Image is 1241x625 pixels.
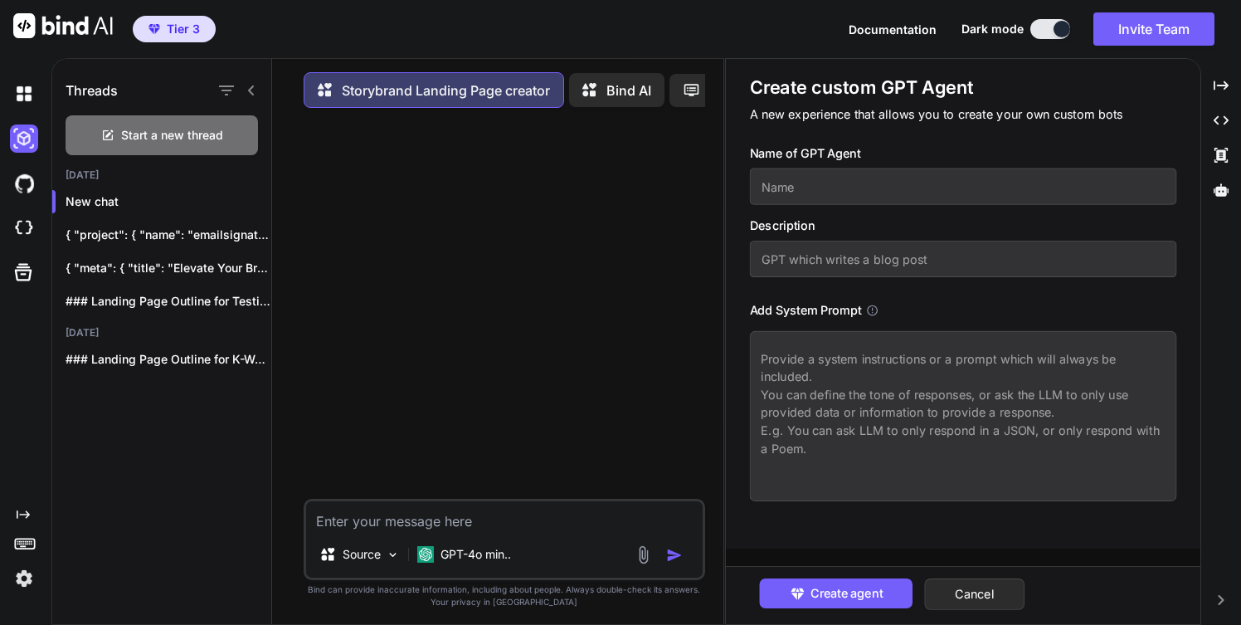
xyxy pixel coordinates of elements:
[10,125,38,153] img: darkAi-studio
[304,583,705,608] p: Bind can provide inaccurate information, including about people. Always double-check its answers....
[10,564,38,593] img: settings
[666,547,683,564] img: icon
[148,24,160,34] img: premium
[961,21,1024,37] span: Dark mode
[1093,12,1214,46] button: Invite Team
[750,76,1176,100] h1: Create custom GPT Agent
[10,169,38,198] img: githubDark
[13,13,113,38] img: Bind AI
[810,584,883,603] span: Create agent
[849,21,937,38] button: Documentation
[750,144,1176,163] h3: Name of GPT Agent
[750,105,1176,124] p: A new experience that allows you to create your own custom bots
[52,168,271,182] h2: [DATE]
[440,546,511,563] p: GPT-4o min..
[66,227,271,243] p: { "project": { "name": "emailsignaturepro", "renderer": "static",...
[66,351,271,368] p: ### Landing Page Outline for K-Way Jackets...
[66,193,271,210] p: New chat
[924,579,1024,610] button: Cancel
[121,127,223,144] span: Start a new thread
[386,548,400,562] img: Pick Models
[66,260,271,276] p: { "meta": { "title": "Elevate Your Brand...
[343,546,381,563] p: Source
[10,80,38,108] img: darkChat
[52,326,271,339] h2: [DATE]
[417,546,434,563] img: GPT-4o mini
[750,168,1176,205] input: Name
[10,214,38,242] img: cloudideIcon
[133,16,216,42] button: premiumTier 3
[66,293,271,310] p: ### Landing Page Outline for Testimonial and...
[849,22,937,37] span: Documentation
[760,579,913,608] button: Create agent
[167,21,200,37] span: Tier 3
[66,81,118,100] h1: Threads
[606,81,651,100] p: Bind AI
[634,545,653,564] img: attachment
[750,301,862,320] h3: Add System Prompt
[342,81,550,100] p: Storybrand Landing Page creator
[750,241,1176,277] input: GPT which writes a blog post
[750,217,1176,235] h3: Description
